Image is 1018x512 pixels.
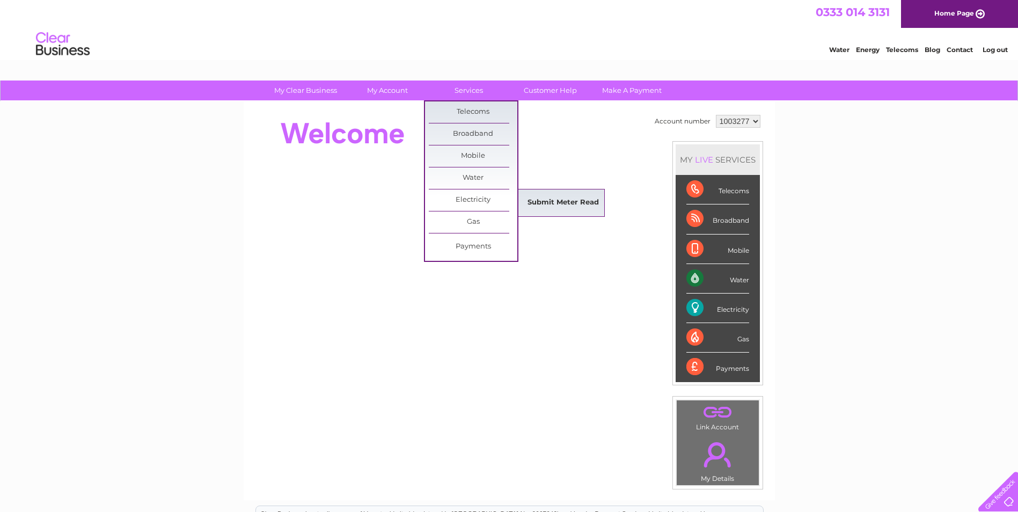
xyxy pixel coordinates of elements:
[652,112,713,130] td: Account number
[424,81,513,100] a: Services
[686,204,749,234] div: Broadband
[429,145,517,167] a: Mobile
[679,436,756,473] a: .
[816,5,890,19] a: 0333 014 3131
[686,353,749,382] div: Payments
[676,400,759,434] td: Link Account
[686,323,749,353] div: Gas
[429,189,517,211] a: Electricity
[261,81,350,100] a: My Clear Business
[686,294,749,323] div: Electricity
[856,46,880,54] a: Energy
[429,167,517,189] a: Water
[429,211,517,233] a: Gas
[429,236,517,258] a: Payments
[886,46,918,54] a: Telecoms
[519,192,607,214] a: Submit Meter Read
[693,155,715,165] div: LIVE
[35,28,90,61] img: logo.png
[679,403,756,422] a: .
[429,123,517,145] a: Broadband
[686,264,749,294] div: Water
[676,433,759,486] td: My Details
[983,46,1008,54] a: Log out
[429,101,517,123] a: Telecoms
[676,144,760,175] div: MY SERVICES
[343,81,431,100] a: My Account
[686,235,749,264] div: Mobile
[829,46,849,54] a: Water
[947,46,973,54] a: Contact
[686,175,749,204] div: Telecoms
[925,46,940,54] a: Blog
[256,6,763,52] div: Clear Business is a trading name of Verastar Limited (registered in [GEOGRAPHIC_DATA] No. 3667643...
[588,81,676,100] a: Make A Payment
[506,81,595,100] a: Customer Help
